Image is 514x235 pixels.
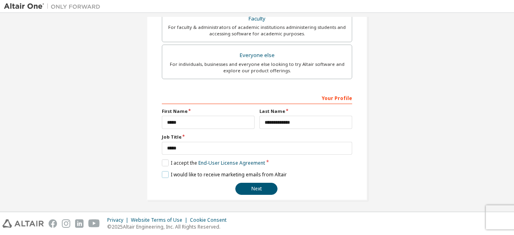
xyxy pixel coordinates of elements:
[198,159,265,166] a: End-User License Agreement
[162,159,265,166] label: I accept the
[162,134,352,140] label: Job Title
[162,108,255,114] label: First Name
[62,219,70,228] img: instagram.svg
[4,2,104,10] img: Altair One
[190,217,231,223] div: Cookie Consent
[167,24,347,37] div: For faculty & administrators of academic institutions administering students and accessing softwa...
[2,219,44,228] img: altair_logo.svg
[259,108,352,114] label: Last Name
[131,217,190,223] div: Website Terms of Use
[49,219,57,228] img: facebook.svg
[162,171,287,178] label: I would like to receive marketing emails from Altair
[75,219,84,228] img: linkedin.svg
[107,217,131,223] div: Privacy
[88,219,100,228] img: youtube.svg
[167,61,347,74] div: For individuals, businesses and everyone else looking to try Altair software and explore our prod...
[107,223,231,230] p: © 2025 Altair Engineering, Inc. All Rights Reserved.
[235,183,277,195] button: Next
[167,50,347,61] div: Everyone else
[162,91,352,104] div: Your Profile
[167,13,347,25] div: Faculty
